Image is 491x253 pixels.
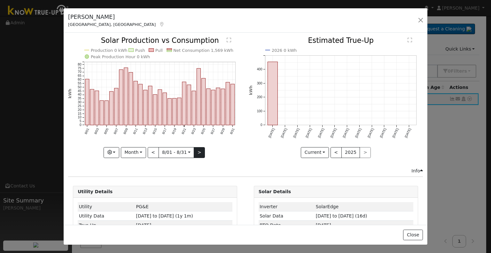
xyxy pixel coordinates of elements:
[330,128,337,138] text: [DATE]
[90,90,94,125] rect: onclick=""
[78,202,135,211] td: Utility
[168,99,172,125] rect: onclick=""
[158,90,162,125] rect: onclick=""
[78,221,135,230] td: True-Up
[80,123,82,127] text: 0
[105,101,108,125] rect: onclick=""
[220,128,225,135] text: 8/29
[331,147,342,158] button: <
[404,128,412,138] text: [DATE]
[78,78,82,82] text: 60
[78,112,82,115] text: 15
[408,38,412,43] text: 
[155,48,163,53] text: Pull
[200,128,206,135] text: 8/25
[257,82,262,85] text: 300
[78,101,82,104] text: 30
[260,123,262,127] text: 0
[227,38,231,43] text: 
[78,63,82,66] text: 80
[84,128,90,135] text: 8/01
[259,202,315,211] td: Inverter
[182,82,186,125] rect: onclick=""
[367,128,375,138] text: [DATE]
[124,68,128,125] rect: onclick=""
[202,78,206,125] rect: onclick=""
[317,128,325,138] text: [DATE]
[161,128,167,135] text: 8/17
[78,70,82,74] text: 70
[129,73,133,125] rect: onclick=""
[100,101,104,125] rect: onclick=""
[173,99,176,125] rect: onclick=""
[301,147,329,158] button: Current
[257,96,262,99] text: 200
[121,147,146,158] button: Month
[174,48,234,53] text: Net Consumption 1,569 kWh
[103,128,109,135] text: 8/05
[257,109,262,113] text: 100
[78,97,82,100] text: 35
[197,68,201,125] rect: onclick=""
[68,13,165,21] h5: [PERSON_NAME]
[181,128,187,135] text: 8/21
[163,93,167,125] rect: onclick=""
[78,104,82,108] text: 25
[78,67,82,70] text: 75
[152,128,158,135] text: 8/15
[316,213,367,218] span: [DATE] to [DATE] (16d)
[171,128,177,135] text: 8/19
[249,86,253,95] text: kWh
[132,128,138,135] text: 8/11
[187,85,191,125] rect: onclick=""
[110,91,113,125] rect: onclick=""
[230,128,235,135] text: 8/31
[259,189,291,194] strong: Solar Details
[194,147,205,158] button: >
[78,211,135,221] td: Utility Data
[142,128,148,135] text: 8/13
[316,204,339,209] span: ID: 4698784, authorized: 09/10/25
[134,81,138,125] rect: onclick=""
[316,223,331,228] span: [DATE]
[78,82,82,85] text: 55
[226,83,230,125] rect: onclick=""
[342,128,350,138] text: [DATE]
[91,54,150,59] text: Peak Production Hour 0 kWh
[272,48,297,53] text: 2026 0 kWh
[139,84,143,125] rect: onclick=""
[341,147,360,158] button: 2025
[355,128,362,138] text: [DATE]
[80,120,82,123] text: 5
[148,86,152,125] rect: onclick=""
[78,85,82,89] text: 50
[207,89,210,125] rect: onclick=""
[78,89,82,93] text: 45
[68,89,72,99] text: kWh
[78,108,82,112] text: 20
[379,128,387,138] text: [DATE]
[148,147,159,158] button: <
[257,68,262,71] text: 400
[85,79,89,125] rect: onclick=""
[119,70,123,125] rect: onclick=""
[91,48,128,53] text: Production 0 kWh
[144,90,147,125] rect: onclick=""
[411,168,423,174] div: Info
[101,36,219,45] text: Solar Production vs Consumption
[95,91,99,125] rect: onclick=""
[192,91,196,125] rect: onclick=""
[78,93,82,97] text: 40
[94,128,99,135] text: 8/03
[403,230,423,241] button: Close
[159,22,165,27] a: Map
[392,128,399,138] text: [DATE]
[123,128,129,135] text: 8/09
[78,74,82,78] text: 65
[136,213,193,218] span: [DATE] to [DATE] (1y 1m)
[221,89,225,125] rect: onclick=""
[153,95,157,125] rect: onclick=""
[211,90,215,125] rect: onclick=""
[280,128,288,138] text: [DATE]
[305,128,313,138] text: [DATE]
